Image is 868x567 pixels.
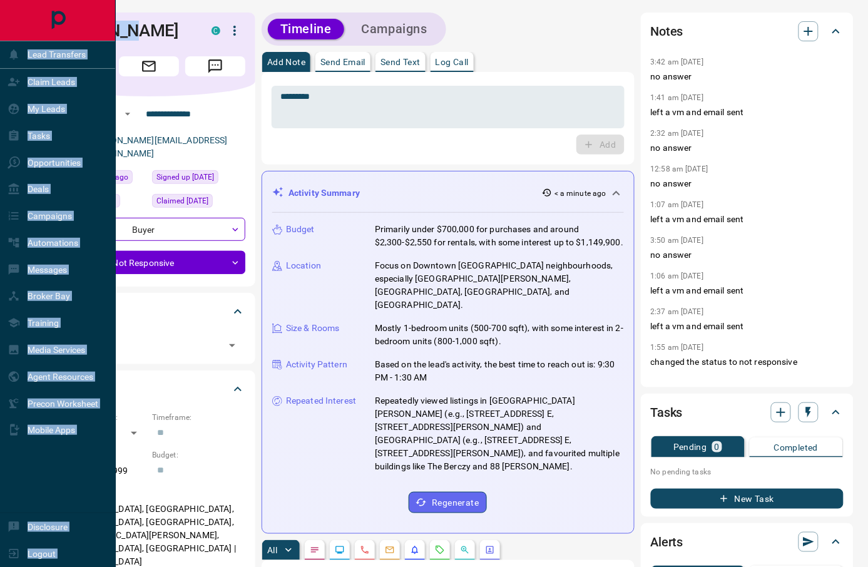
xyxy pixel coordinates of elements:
[651,355,844,369] p: changed the status to not responsive
[651,106,844,119] p: left a vm and email sent
[651,93,704,102] p: 1:41 am [DATE]
[651,141,844,155] p: no answer
[120,106,135,121] button: Open
[53,251,245,274] div: Not Responsive
[651,177,844,190] p: no answer
[651,58,704,66] p: 3:42 am [DATE]
[53,21,193,41] h1: [PERSON_NAME]
[651,343,704,352] p: 1:55 am [DATE]
[53,218,245,241] div: Buyer
[119,56,179,76] span: Email
[335,545,345,555] svg: Lead Browsing Activity
[651,402,683,422] h2: Tasks
[436,58,469,66] p: Log Call
[212,26,220,35] div: condos.ca
[53,488,245,499] p: Areas Searched:
[310,545,320,555] svg: Notes
[86,135,228,158] a: [PERSON_NAME][EMAIL_ADDRESS][DOMAIN_NAME]
[320,58,365,66] p: Send Email
[409,492,487,513] button: Regenerate
[286,358,347,371] p: Activity Pattern
[651,379,704,387] p: 1:55 am [DATE]
[554,188,606,199] p: < a minute ago
[385,545,395,555] svg: Emails
[152,449,245,461] p: Budget:
[651,307,704,316] p: 2:37 am [DATE]
[152,194,245,212] div: Wed May 11 2022
[375,322,624,348] p: Mostly 1-bedroom units (500-700 sqft), with some interest in 2-bedroom units (800-1,000 sqft).
[651,236,704,245] p: 3:50 am [DATE]
[651,213,844,226] p: left a vm and email sent
[268,19,344,39] button: Timeline
[651,489,844,509] button: New Task
[651,397,844,427] div: Tasks
[651,527,844,557] div: Alerts
[651,21,683,41] h2: Notes
[267,58,305,66] p: Add Note
[651,248,844,262] p: no answer
[651,462,844,481] p: No pending tasks
[651,284,844,297] p: left a vm and email sent
[349,19,440,39] button: Campaigns
[651,16,844,46] div: Notes
[286,259,321,272] p: Location
[380,58,421,66] p: Send Text
[435,545,445,555] svg: Requests
[360,545,370,555] svg: Calls
[152,170,245,188] div: Wed May 11 2022
[375,394,624,473] p: Repeatedly viewed listings in [GEOGRAPHIC_DATA][PERSON_NAME] (e.g., [STREET_ADDRESS] E, [STREET_A...
[272,181,624,205] div: Activity Summary< a minute ago
[651,70,844,83] p: no answer
[152,412,245,423] p: Timeframe:
[673,442,707,451] p: Pending
[485,545,495,555] svg: Agent Actions
[651,200,704,209] p: 1:07 am [DATE]
[410,545,420,555] svg: Listing Alerts
[185,56,245,76] span: Message
[651,272,704,280] p: 1:06 am [DATE]
[288,186,360,200] p: Activity Summary
[375,259,624,312] p: Focus on Downtown [GEOGRAPHIC_DATA] neighbourhoods, especially [GEOGRAPHIC_DATA][PERSON_NAME], [G...
[651,532,683,552] h2: Alerts
[715,442,720,451] p: 0
[460,545,470,555] svg: Opportunities
[53,374,245,404] div: Criteria
[53,297,245,327] div: Tags
[651,129,704,138] p: 2:32 am [DATE]
[267,546,277,554] p: All
[156,195,208,207] span: Claimed [DATE]
[375,223,624,249] p: Primarily under $700,000 for purchases and around $2,300-$2,550 for rentals, with some interest u...
[280,91,616,123] textarea: To enrich screen reader interactions, please activate Accessibility in Grammarly extension settings
[774,443,819,452] p: Completed
[375,358,624,384] p: Based on the lead's activity, the best time to reach out is: 9:30 PM - 1:30 AM
[651,165,708,173] p: 12:58 am [DATE]
[156,171,214,183] span: Signed up [DATE]
[286,394,356,407] p: Repeated Interest
[223,337,241,354] button: Open
[286,322,340,335] p: Size & Rooms
[286,223,315,236] p: Budget
[651,320,844,333] p: left a vm and email sent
